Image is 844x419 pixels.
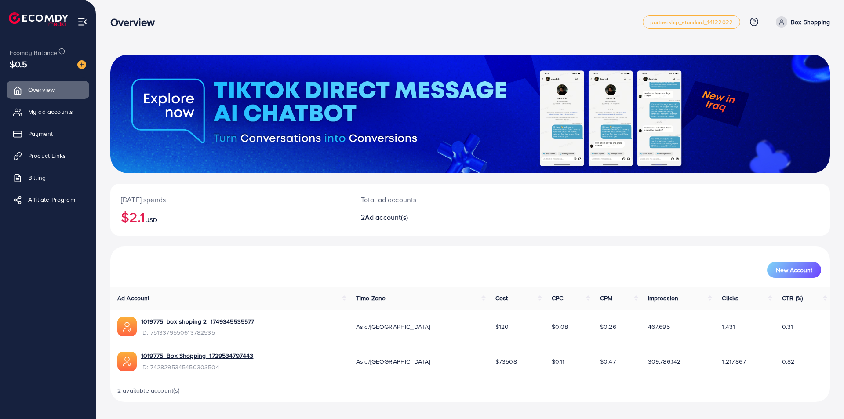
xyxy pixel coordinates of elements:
[495,294,508,302] span: Cost
[648,294,679,302] span: Impression
[600,357,616,366] span: $0.47
[791,17,830,27] p: Box Shopping
[7,191,89,208] a: Affiliate Program
[365,212,408,222] span: Ad account(s)
[117,317,137,336] img: ic-ads-acc.e4c84228.svg
[10,48,57,57] span: Ecomdy Balance
[77,17,87,27] img: menu
[28,173,46,182] span: Billing
[722,322,735,331] span: 1,431
[28,129,53,138] span: Payment
[807,379,837,412] iframe: Chat
[776,267,812,273] span: New Account
[77,60,86,69] img: image
[28,85,55,94] span: Overview
[650,19,733,25] span: partnership_standard_14122022
[28,195,75,204] span: Affiliate Program
[121,194,340,205] p: [DATE] spends
[356,357,430,366] span: Asia/[GEOGRAPHIC_DATA]
[648,322,670,331] span: 467,695
[722,294,738,302] span: Clicks
[9,12,68,26] img: logo
[7,147,89,164] a: Product Links
[141,328,255,337] span: ID: 7513379550613782535
[10,58,28,70] span: $0.5
[356,322,430,331] span: Asia/[GEOGRAPHIC_DATA]
[145,215,157,224] span: USD
[7,81,89,98] a: Overview
[552,322,568,331] span: $0.08
[117,352,137,371] img: ic-ads-acc.e4c84228.svg
[767,262,821,278] button: New Account
[356,294,386,302] span: Time Zone
[7,125,89,142] a: Payment
[648,357,681,366] span: 309,786,142
[110,16,162,29] h3: Overview
[121,208,340,225] h2: $2.1
[495,322,509,331] span: $120
[7,103,89,120] a: My ad accounts
[141,317,255,326] a: 1019775_box shoping 2_1749345535577
[7,169,89,186] a: Billing
[117,294,150,302] span: Ad Account
[141,351,253,360] a: 1019775_Box Shopping_1729534797443
[28,151,66,160] span: Product Links
[722,357,746,366] span: 1,217,867
[117,386,180,395] span: 2 available account(s)
[552,357,565,366] span: $0.11
[772,16,830,28] a: Box Shopping
[361,213,520,222] h2: 2
[552,294,563,302] span: CPC
[141,363,253,372] span: ID: 7428295345450303504
[600,322,616,331] span: $0.26
[782,357,795,366] span: 0.82
[28,107,73,116] span: My ad accounts
[782,322,793,331] span: 0.31
[495,357,517,366] span: $73508
[600,294,612,302] span: CPM
[361,194,520,205] p: Total ad accounts
[782,294,803,302] span: CTR (%)
[643,15,740,29] a: partnership_standard_14122022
